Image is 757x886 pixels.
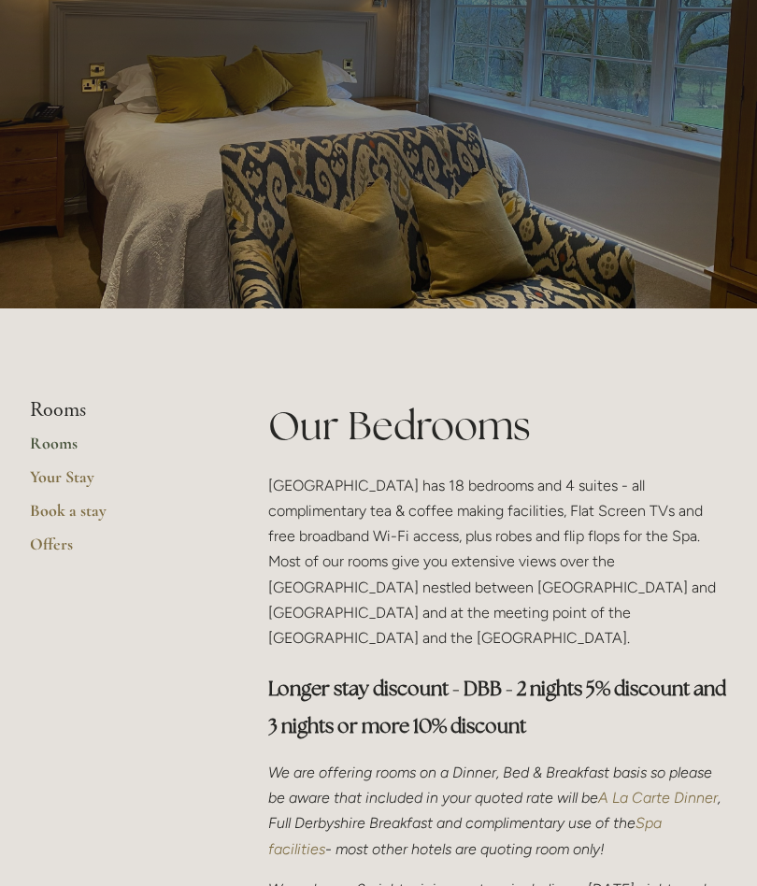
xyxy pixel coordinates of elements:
em: We are offering rooms on a Dinner, Bed & Breakfast basis so please be aware that included in your... [268,765,716,807]
em: - most other hotels are quoting room only! [325,841,605,859]
a: Book a stay [30,501,208,535]
a: A La Carte Dinner [598,790,718,807]
li: Rooms [30,399,208,423]
strong: Longer stay discount - DBB - 2 nights 5% discount and 3 nights or more 10% discount [268,677,730,739]
a: Your Stay [30,467,208,501]
h1: Our Bedrooms [268,399,727,454]
a: Spa facilities [268,815,665,858]
a: Rooms [30,434,208,467]
a: Offers [30,535,208,568]
p: [GEOGRAPHIC_DATA] has 18 bedrooms and 4 suites - all complimentary tea & coffee making facilities... [268,474,727,651]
